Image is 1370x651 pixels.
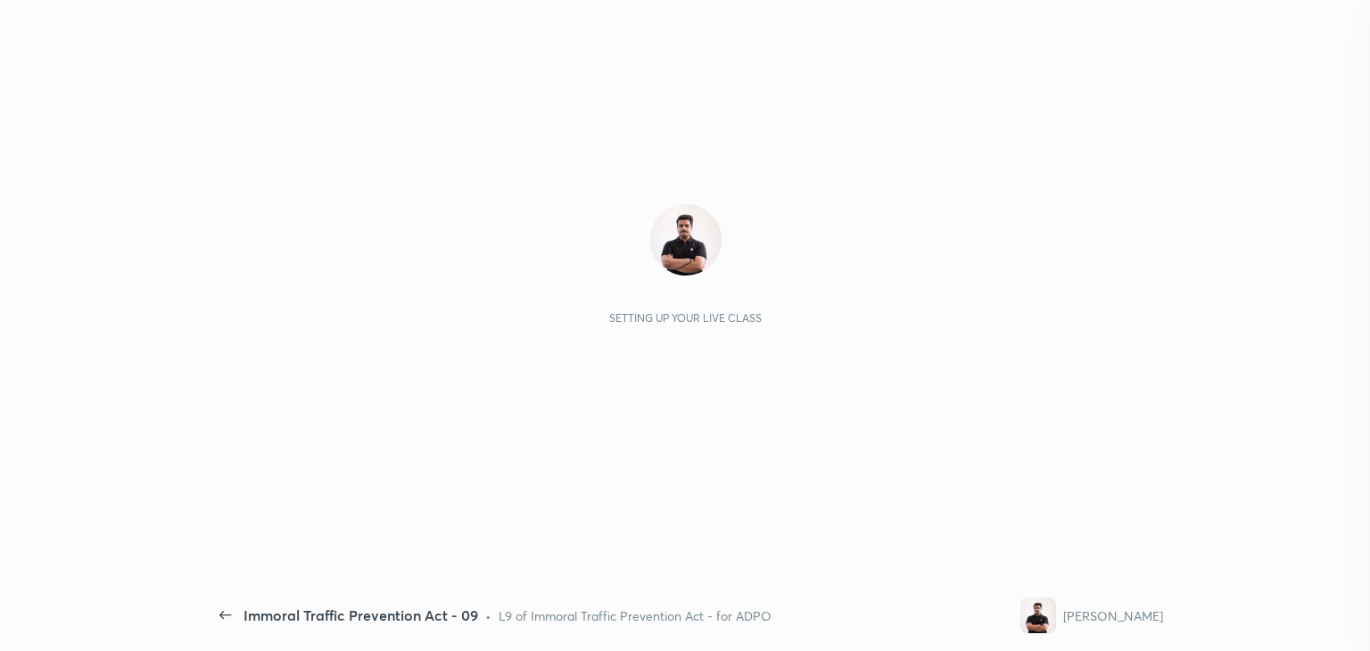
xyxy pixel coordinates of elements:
[243,605,478,626] div: Immoral Traffic Prevention Act - 09
[485,606,491,625] div: •
[1020,597,1056,633] img: b8c68f5dadb04182a5d8bc92d9521b7b.jpg
[1063,606,1163,625] div: [PERSON_NAME]
[609,311,762,325] div: Setting up your live class
[499,606,772,625] div: L9 of Immoral Traffic Prevention Act - for ADPO
[650,204,722,276] img: b8c68f5dadb04182a5d8bc92d9521b7b.jpg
